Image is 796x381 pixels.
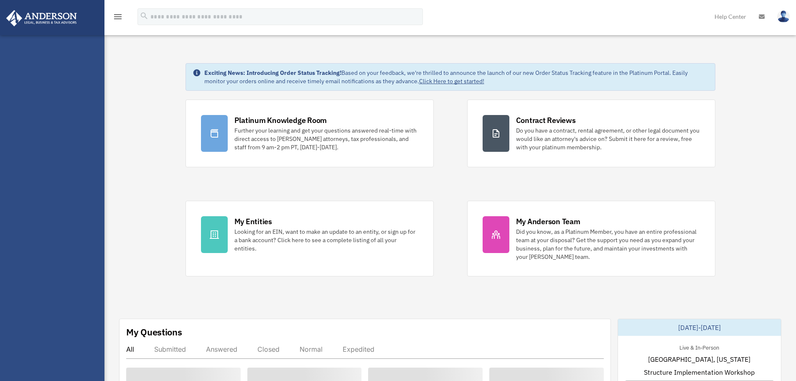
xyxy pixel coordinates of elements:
[343,345,374,353] div: Expedited
[467,100,715,167] a: Contract Reviews Do you have a contract, rental agreement, or other legal document you would like...
[516,228,700,261] div: Did you know, as a Platinum Member, you have an entire professional team at your disposal? Get th...
[186,100,434,167] a: Platinum Knowledge Room Further your learning and get your questions answered real-time with dire...
[644,367,755,377] span: Structure Implementation Workshop
[257,345,280,353] div: Closed
[4,10,79,26] img: Anderson Advisors Platinum Portal
[234,115,327,125] div: Platinum Knowledge Room
[516,216,580,227] div: My Anderson Team
[618,319,781,336] div: [DATE]-[DATE]
[516,126,700,151] div: Do you have a contract, rental agreement, or other legal document you would like an attorney's ad...
[234,126,418,151] div: Further your learning and get your questions answered real-time with direct access to [PERSON_NAM...
[467,201,715,276] a: My Anderson Team Did you know, as a Platinum Member, you have an entire professional team at your...
[673,343,726,351] div: Live & In-Person
[154,345,186,353] div: Submitted
[186,201,434,276] a: My Entities Looking for an EIN, want to make an update to an entity, or sign up for a bank accoun...
[204,69,341,77] strong: Exciting News: Introducing Order Status Tracking!
[113,12,123,22] i: menu
[234,228,418,253] div: Looking for an EIN, want to make an update to an entity, or sign up for a bank account? Click her...
[419,77,484,85] a: Click Here to get started!
[113,15,123,22] a: menu
[206,345,237,353] div: Answered
[516,115,576,125] div: Contract Reviews
[300,345,323,353] div: Normal
[126,326,182,338] div: My Questions
[140,11,149,20] i: search
[777,10,790,23] img: User Pic
[126,345,134,353] div: All
[204,69,708,85] div: Based on your feedback, we're thrilled to announce the launch of our new Order Status Tracking fe...
[648,354,750,364] span: [GEOGRAPHIC_DATA], [US_STATE]
[234,216,272,227] div: My Entities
